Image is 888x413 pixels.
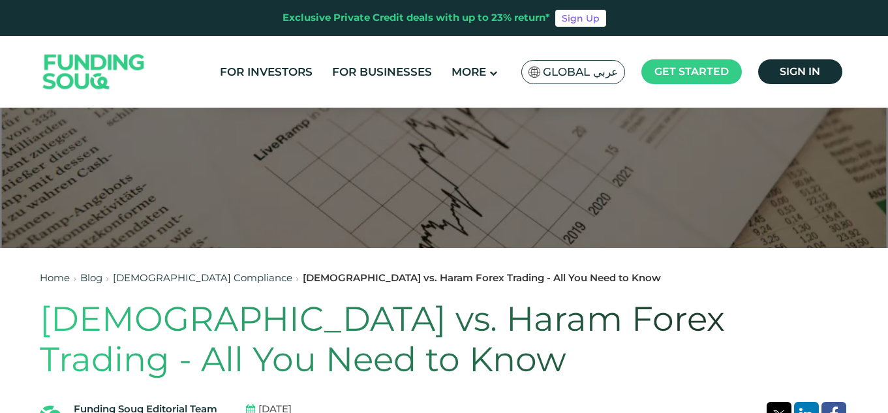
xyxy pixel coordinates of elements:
[758,59,842,84] a: Sign in
[303,271,661,286] div: [DEMOGRAPHIC_DATA] vs. Haram Forex Trading - All You Need to Know
[528,67,540,78] img: SA Flag
[30,39,158,105] img: Logo
[40,271,70,284] a: Home
[40,299,849,380] h1: [DEMOGRAPHIC_DATA] vs. Haram Forex Trading - All You Need to Know
[329,61,435,83] a: For Businesses
[217,61,316,83] a: For Investors
[283,10,550,25] div: Exclusive Private Credit deals with up to 23% return*
[543,65,618,80] span: Global عربي
[113,271,292,284] a: [DEMOGRAPHIC_DATA] Compliance
[555,10,606,27] a: Sign Up
[452,65,486,78] span: More
[780,65,820,78] span: Sign in
[80,271,102,284] a: Blog
[654,65,729,78] span: Get started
